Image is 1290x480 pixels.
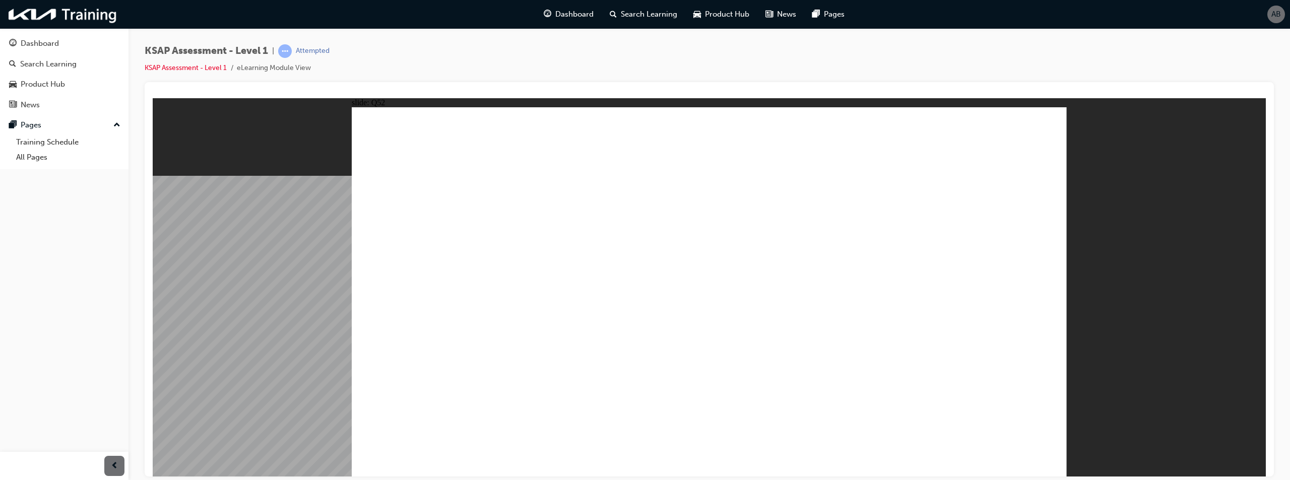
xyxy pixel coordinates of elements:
span: Search Learning [621,9,677,20]
span: pages-icon [812,8,820,21]
button: AB [1267,6,1285,23]
div: Pages [21,119,41,131]
span: prev-icon [111,460,118,472]
a: Training Schedule [12,134,124,150]
a: KSAP Assessment - Level 1 [145,63,227,72]
span: news-icon [765,8,773,21]
a: guage-iconDashboard [536,4,602,25]
span: guage-icon [544,8,551,21]
span: up-icon [113,119,120,132]
span: search-icon [610,8,617,21]
a: search-iconSearch Learning [602,4,685,25]
span: Dashboard [555,9,594,20]
a: Search Learning [4,55,124,74]
span: Product Hub [705,9,749,20]
span: news-icon [9,101,17,110]
a: News [4,96,124,114]
span: AB [1271,9,1281,20]
button: Pages [4,116,124,134]
div: Attempted [296,46,330,56]
a: Product Hub [4,75,124,94]
a: pages-iconPages [804,4,853,25]
span: car-icon [9,80,17,89]
button: DashboardSearch LearningProduct HubNews [4,32,124,116]
span: pages-icon [9,121,17,130]
span: | [272,45,274,57]
span: Pages [824,9,845,20]
a: news-iconNews [757,4,804,25]
span: search-icon [9,60,16,69]
div: News [21,99,40,111]
img: kia-training [5,4,121,25]
span: KSAP Assessment - Level 1 [145,45,268,57]
span: learningRecordVerb_ATTEMPT-icon [278,44,292,58]
div: Dashboard [21,38,59,49]
span: guage-icon [9,39,17,48]
span: News [777,9,796,20]
li: eLearning Module View [237,62,311,74]
div: Product Hub [21,79,65,90]
a: All Pages [12,150,124,165]
a: Dashboard [4,34,124,53]
span: car-icon [693,8,701,21]
a: car-iconProduct Hub [685,4,757,25]
div: Search Learning [20,58,77,70]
